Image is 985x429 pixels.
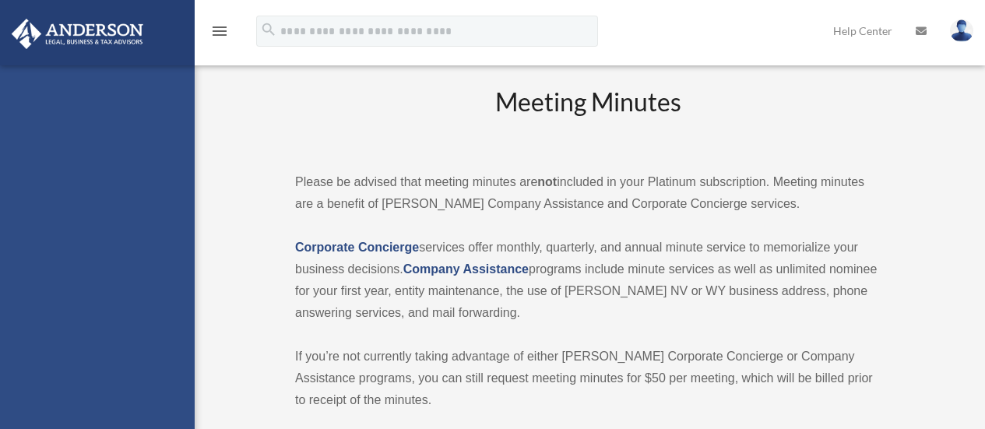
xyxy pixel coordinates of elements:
strong: not [537,175,557,188]
p: If you’re not currently taking advantage of either [PERSON_NAME] Corporate Concierge or Company A... [295,346,881,411]
a: Company Assistance [403,262,529,276]
p: Please be advised that meeting minutes are included in your Platinum subscription. Meeting minute... [295,171,881,215]
a: Corporate Concierge [295,241,419,254]
i: search [260,21,277,38]
a: menu [210,27,229,40]
i: menu [210,22,229,40]
p: services offer monthly, quarterly, and annual minute service to memorialize your business decisio... [295,237,881,324]
img: Anderson Advisors Platinum Portal [7,19,148,49]
img: User Pic [950,19,973,42]
h2: Meeting Minutes [295,85,881,149]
